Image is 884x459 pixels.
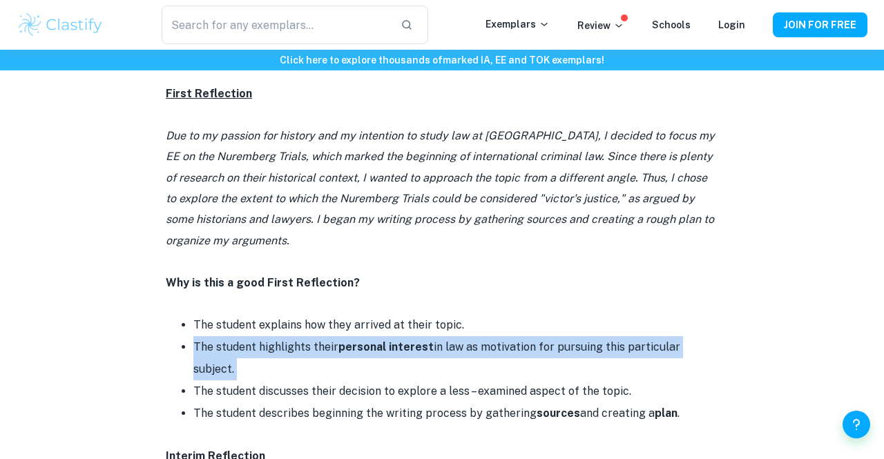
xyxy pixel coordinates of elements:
a: Schools [652,19,691,30]
li: The student explains how they arrived at their topic. [193,314,718,336]
h6: Click here to explore thousands of marked IA, EE and TOK exemplars ! [3,52,881,68]
strong: Why is this a good First Reflection? [166,276,360,289]
li: The student highlights their in law as motivation for pursuing this particular subject. [193,336,718,380]
strong: sources [537,407,580,420]
button: JOIN FOR FREE [773,12,867,37]
strong: plan [655,407,678,420]
li: The student describes beginning the writing process by gathering and creating a . [193,402,718,424]
p: Exemplars [486,17,550,32]
button: Help and Feedback [843,411,870,438]
a: Login [718,19,745,30]
p: Review [577,18,624,33]
input: Search for any exemplars... [162,6,390,44]
strong: personal interest [338,340,434,353]
img: Clastify logo [17,11,104,39]
u: First Reflection [166,87,252,100]
li: The student discusses their decision to explore a less – examined aspect of the topic. [193,380,718,402]
i: Due to my passion for history and my intention to study law at [GEOGRAPHIC_DATA], I decided to fo... [166,129,715,247]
